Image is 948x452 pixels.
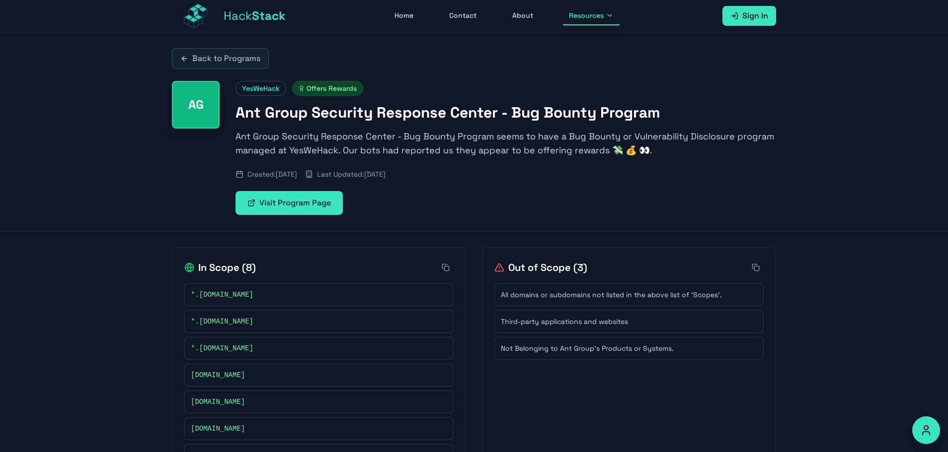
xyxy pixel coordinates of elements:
h1: Ant Group Security Response Center - Bug Bounty Program [236,104,776,122]
span: All domains or subdomains not listed in the above list of 'Scopes'. [501,290,722,300]
h2: In Scope ( 8 ) [184,260,256,274]
span: [DOMAIN_NAME] [191,370,245,380]
button: Copy all out-of-scope items [748,259,764,275]
a: Visit Program Page [236,191,343,215]
p: Ant Group Security Response Center - Bug Bounty Program seems to have a Bug Bounty or Vulnerabili... [236,129,776,157]
div: Ant Group Security Response Center - Bug Bounty Program [172,81,220,129]
span: Third-party applications and websites [501,317,628,326]
a: Sign In [722,6,776,26]
span: Not Belonging to Ant Group’s Products or Systems. [501,343,674,353]
h2: Out of Scope ( 3 ) [494,260,587,274]
span: Last Updated: [DATE] [317,169,386,179]
button: Accessibility Options [912,416,940,444]
a: Home [389,6,419,25]
a: About [506,6,539,25]
span: Stack [252,8,286,23]
span: [DOMAIN_NAME] [191,424,245,434]
span: Offers Rewards [292,81,363,96]
span: Hack [224,8,286,24]
button: Resources [563,6,620,25]
span: YesWeHack [236,81,286,96]
span: *.[DOMAIN_NAME] [191,343,253,353]
span: *.[DOMAIN_NAME] [191,290,253,300]
span: Resources [569,10,604,20]
span: [DOMAIN_NAME] [191,397,245,407]
a: Back to Programs [172,48,269,69]
span: Sign In [742,10,768,22]
button: Copy all in-scope items [438,259,454,275]
span: Created: [DATE] [247,169,297,179]
a: Contact [443,6,482,25]
span: *.[DOMAIN_NAME] [191,317,253,326]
